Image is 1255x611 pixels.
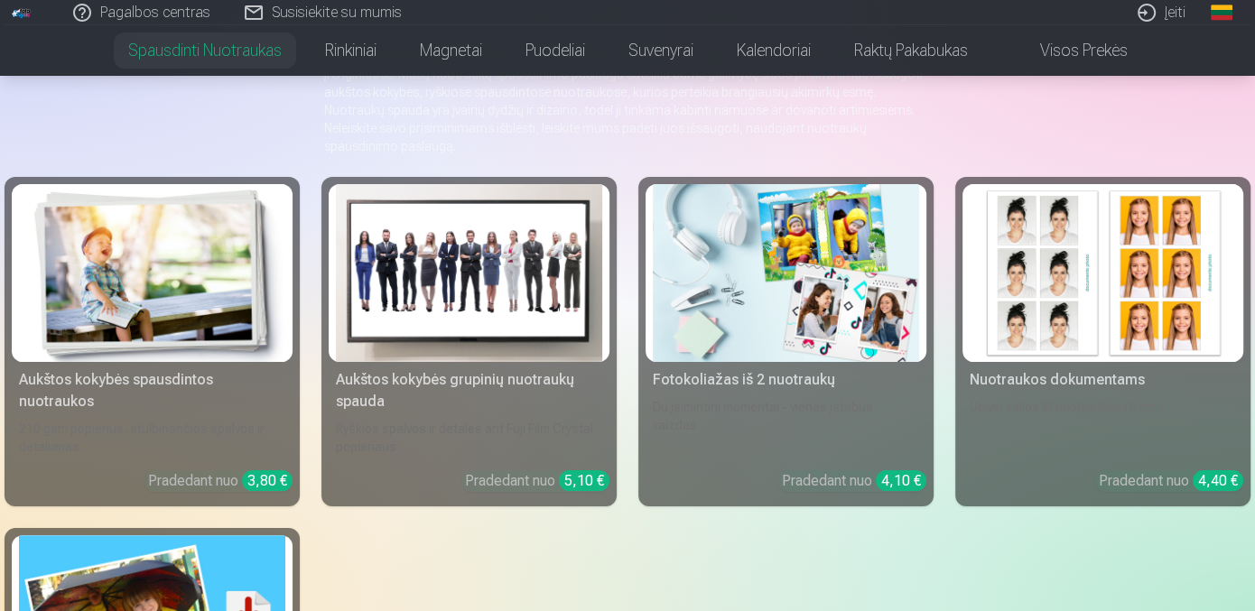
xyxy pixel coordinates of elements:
[12,7,32,18] img: /fa2
[329,369,609,412] div: Aukštos kokybės grupinių nuotraukų spauda
[242,470,293,491] div: 3,80 €
[107,25,303,76] a: Spausdinti nuotraukas
[638,177,934,506] a: Fotokoliažas iš 2 nuotraukųFotokoliažas iš 2 nuotraukųDu įsimintini momentai - vienas įstabus vai...
[715,25,832,76] a: Kalendoriai
[955,177,1250,506] a: Nuotraukos dokumentamsNuotraukos dokumentamsUniversalios ID nuotraukos (6 vnt.)Pradedant nuo 4,40 €
[646,369,926,391] div: Fotokoliažas iš 2 nuotraukų
[782,470,926,492] div: Pradedant nuo
[12,420,293,456] div: 210 gsm popierius, stulbinančios spalvos ir detalumas
[336,184,602,362] img: Aukštos kokybės grupinių nuotraukų spauda
[962,369,1243,391] div: Nuotraukos dokumentams
[607,25,715,76] a: Suvenyrai
[970,184,1236,362] img: Nuotraukos dokumentams
[329,420,609,456] div: Ryškios spalvos ir detalės ant Fuji Film Crystal popieriaus
[504,25,607,76] a: Puodeliai
[12,369,293,412] div: Aukštos kokybės spausdintos nuotraukos
[148,470,293,492] div: Pradedant nuo
[1193,470,1243,491] div: 4,40 €
[990,25,1149,76] a: Visos prekės
[324,47,931,155] p: Šiame skaitmeniniame amžiuje svarbiausi prisiminimai dažnai lieka nepastebimi ir pamiršti įvairiu...
[1099,470,1243,492] div: Pradedant nuo
[303,25,398,76] a: Rinkiniai
[962,398,1243,456] div: Universalios ID nuotraukos (6 vnt.)
[653,184,919,362] img: Fotokoliažas iš 2 nuotraukų
[321,177,617,506] a: Aukštos kokybės grupinių nuotraukų spaudaAukštos kokybės grupinių nuotraukų spaudaRyškios spalvos...
[832,25,990,76] a: Raktų pakabukas
[398,25,504,76] a: Magnetai
[559,470,609,491] div: 5,10 €
[19,184,285,362] img: Aukštos kokybės spausdintos nuotraukos
[646,398,926,456] div: Du įsimintini momentai - vienas įstabus vaizdas
[876,470,926,491] div: 4,10 €
[465,470,609,492] div: Pradedant nuo
[5,177,300,506] a: Aukštos kokybės spausdintos nuotraukos Aukštos kokybės spausdintos nuotraukos210 gsm popierius, s...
